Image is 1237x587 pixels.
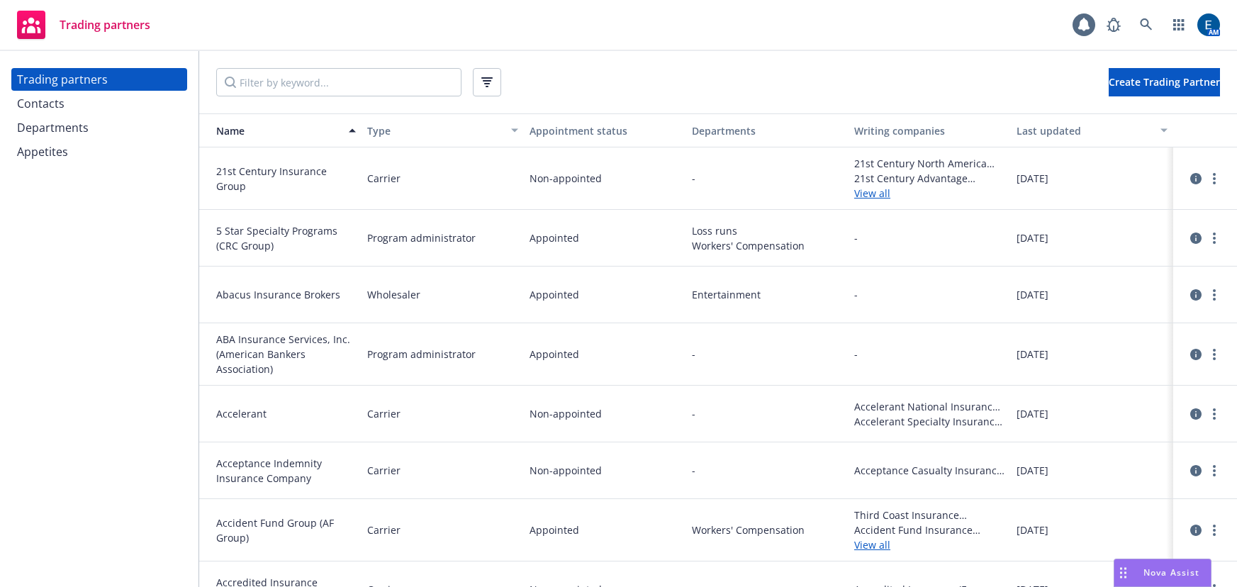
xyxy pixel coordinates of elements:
[1187,286,1204,303] a: circleInformation
[692,463,695,478] span: -
[216,406,356,421] span: Accelerant
[692,223,843,238] span: Loss runs
[1187,346,1204,363] a: circleInformation
[1187,522,1204,539] a: circleInformation
[854,508,1005,522] span: Third Coast Insurance Company
[1017,522,1048,537] span: [DATE]
[854,414,1005,429] span: Accelerant Specialty Insurance Company
[1114,559,1211,587] button: Nova Assist
[199,113,362,147] button: Name
[530,347,579,362] span: Appointed
[530,406,602,421] span: Non-appointed
[854,156,1005,171] span: 21st Century North America Insurance Company
[367,230,476,245] span: Program administrator
[216,164,356,194] span: 21st Century Insurance Group
[1017,287,1048,302] span: [DATE]
[692,347,695,362] span: -
[854,186,1005,201] a: View all
[1017,171,1048,186] span: [DATE]
[1206,170,1223,187] a: more
[362,113,524,147] button: Type
[11,68,187,91] a: Trading partners
[1206,462,1223,479] a: more
[1187,462,1204,479] a: circleInformation
[530,522,579,537] span: Appointed
[1206,346,1223,363] a: more
[692,171,695,186] span: -
[530,171,602,186] span: Non-appointed
[854,171,1005,186] span: 21st Century Advantage Insurance Company
[854,123,1005,138] div: Writing companies
[1187,406,1204,423] a: circleInformation
[1197,13,1220,36] img: photo
[692,238,843,253] span: Workers' Compensation
[1017,123,1152,138] div: Last updated
[367,347,476,362] span: Program administrator
[530,463,602,478] span: Non-appointed
[1206,230,1223,247] a: more
[216,223,356,253] span: 5 Star Specialty Programs (CRC Group)
[17,92,65,115] div: Contacts
[854,463,1005,478] span: Acceptance Casualty Insurance Company
[1017,230,1048,245] span: [DATE]
[17,68,108,91] div: Trading partners
[854,347,858,362] span: -
[11,5,156,45] a: Trading partners
[367,171,401,186] span: Carrier
[11,140,187,163] a: Appetites
[1114,559,1132,586] div: Drag to move
[216,456,356,486] span: Acceptance Indemnity Insurance Company
[17,116,89,139] div: Departments
[367,287,420,302] span: Wholesaler
[17,140,68,163] div: Appetites
[1017,463,1048,478] span: [DATE]
[524,113,686,147] button: Appointment status
[854,230,858,245] span: -
[1165,11,1193,39] a: Switch app
[692,406,695,421] span: -
[854,287,858,302] span: -
[1187,170,1204,187] a: circleInformation
[11,116,187,139] a: Departments
[686,113,849,147] button: Departments
[216,68,461,96] input: Filter by keyword...
[1206,406,1223,423] a: more
[1011,113,1173,147] button: Last updated
[1109,75,1220,89] span: Create Trading Partner
[1017,406,1048,421] span: [DATE]
[854,522,1005,537] span: Accident Fund Insurance Company of America
[11,92,187,115] a: Contacts
[849,113,1011,147] button: Writing companies
[205,123,340,138] div: Name
[854,399,1005,414] span: Accelerant National Insurance Company
[692,123,843,138] div: Departments
[1206,286,1223,303] a: more
[60,19,150,30] span: Trading partners
[1099,11,1128,39] a: Report a Bug
[530,123,681,138] div: Appointment status
[530,287,579,302] span: Appointed
[367,123,503,138] div: Type
[1143,566,1199,578] span: Nova Assist
[692,287,843,302] span: Entertainment
[1109,68,1220,96] button: Create Trading Partner
[854,537,1005,552] a: View all
[216,332,356,376] span: ABA Insurance Services, Inc. (American Bankers Association)
[1132,11,1160,39] a: Search
[367,522,401,537] span: Carrier
[692,522,843,537] span: Workers' Compensation
[216,515,356,545] span: Accident Fund Group (AF Group)
[367,463,401,478] span: Carrier
[1017,347,1048,362] span: [DATE]
[367,406,401,421] span: Carrier
[1206,522,1223,539] a: more
[530,230,579,245] span: Appointed
[1187,230,1204,247] a: circleInformation
[216,287,356,302] span: Abacus Insurance Brokers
